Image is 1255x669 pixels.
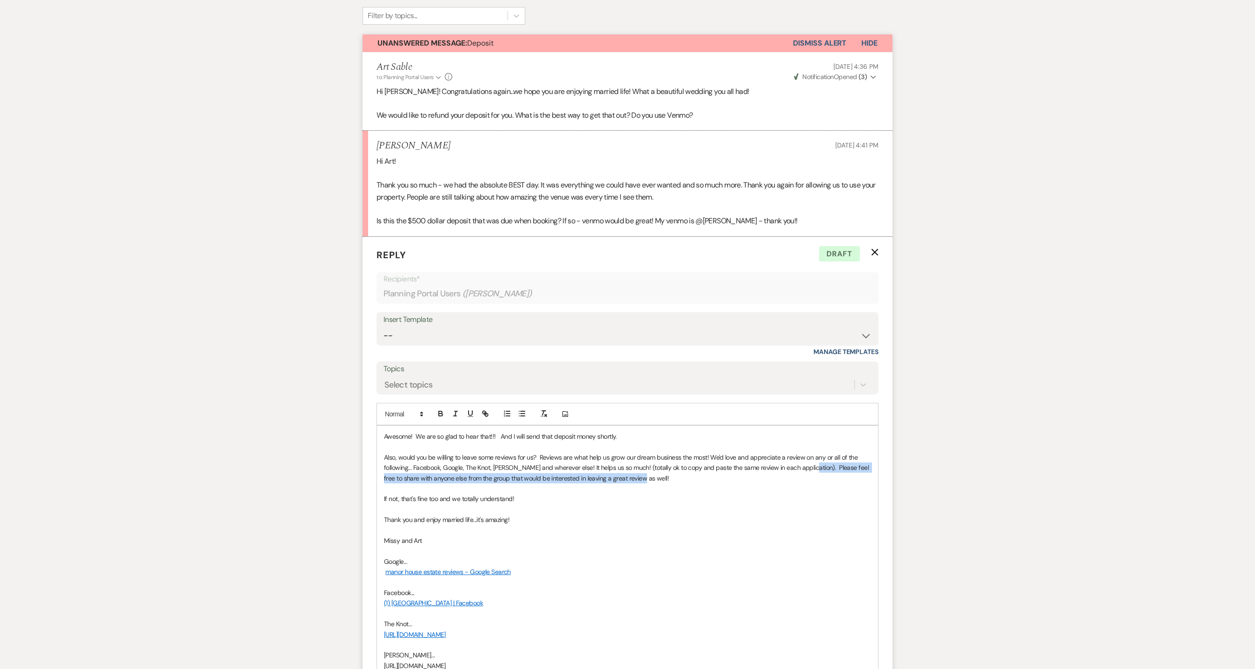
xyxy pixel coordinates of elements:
h5: [PERSON_NAME] [376,140,450,152]
span: Draft [819,246,860,262]
label: Topics [383,362,872,376]
a: [URL][DOMAIN_NAME] [384,630,446,639]
p: Thank you so much - we had the absolute BEST day. It was everything we could have ever wanted and... [376,179,878,203]
p: Hi [PERSON_NAME]! Congratulations again...we hope you are enjoying married life! What a beautiful... [376,86,878,98]
p: Is this the $500 dollar deposit that was due when booking? If so - venmo would be great! My venmo... [376,215,878,227]
p: Facebook... [384,588,871,598]
p: Also, would you be willing to leave some reviews for us? Reviews are what help us grow our dream ... [384,452,871,483]
a: Manage Templates [813,348,878,356]
p: Recipients* [383,273,872,285]
p: Missy and Art [384,535,871,546]
button: to: Planning Portal Users [376,73,443,81]
div: Insert Template [383,313,872,327]
span: to: Planning Portal Users [376,74,434,81]
div: Planning Portal Users [383,285,872,303]
span: Hide [861,38,878,48]
span: [DATE] 4:41 PM [835,141,878,149]
button: Dismiss Alert [793,34,846,52]
strong: ( 3 ) [859,73,867,81]
p: We would like to refund your deposit for you. What is the best way to get that out? Do you use Ve... [376,109,878,121]
strong: Unanswered Message: [377,38,467,48]
h5: Art Sable [376,61,452,73]
p: Hi Art! [376,155,878,167]
button: Hide [846,34,892,52]
button: Unanswered Message:Deposit [363,34,793,52]
p: Thank you and enjoy married life...it's amazing! [384,515,871,525]
a: (1) [GEOGRAPHIC_DATA] | Facebook [384,599,483,607]
a: manor house estate reviews - Google Search [385,568,510,576]
span: Reply [376,249,406,261]
p: [PERSON_NAME]… [384,650,871,660]
p: Google... [384,556,871,567]
span: Opened [794,73,867,81]
span: Deposit [377,38,494,48]
span: ( [PERSON_NAME] ) [462,288,532,300]
p: If not, that's fine too and we totally understand! [384,494,871,504]
span: Notification [802,73,833,81]
button: NotificationOpened (3) [793,72,878,82]
div: Filter by topics... [368,10,417,21]
div: Select topics [384,379,433,391]
span: [DATE] 4:36 PM [833,62,878,71]
p: Awesome! We are so glad to hear that!!! And I will send that deposit money shortly. [384,431,871,442]
p: The Knot… [384,619,871,629]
